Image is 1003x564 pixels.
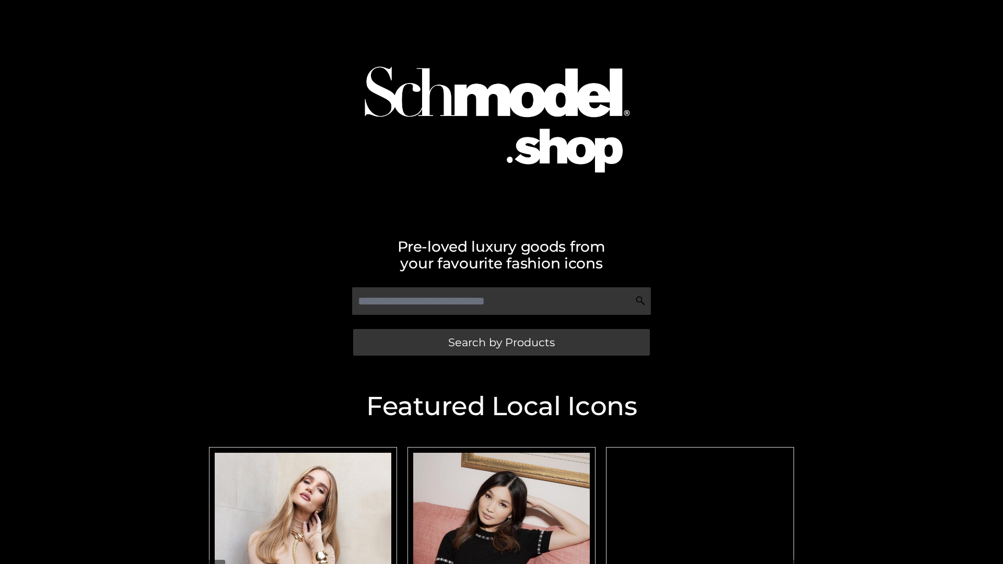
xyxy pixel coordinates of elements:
[353,329,650,356] a: Search by Products
[204,238,799,272] h2: Pre-loved luxury goods from your favourite fashion icons
[204,393,799,419] h2: Featured Local Icons​
[448,337,555,348] span: Search by Products
[635,296,646,306] img: Search Icon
